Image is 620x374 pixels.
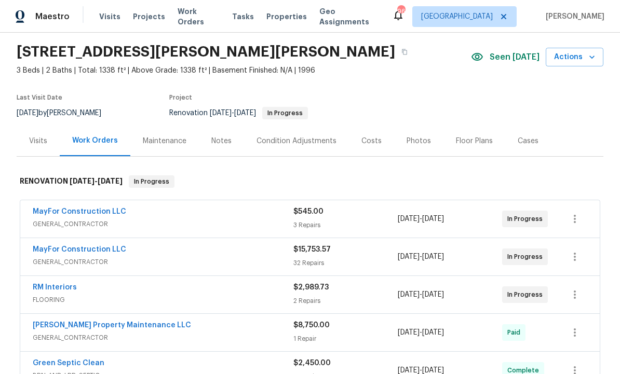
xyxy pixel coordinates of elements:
[293,284,329,291] span: $2,989.73
[293,246,331,253] span: $15,753.57
[507,214,547,224] span: In Progress
[130,176,173,187] span: In Progress
[398,214,444,224] span: -
[398,252,444,262] span: -
[17,65,471,76] span: 3 Beds | 2 Baths | Total: 1338 ft² | Above Grade: 1338 ft² | Basement Finished: N/A | 1996
[293,334,398,344] div: 1 Repair
[293,220,398,230] div: 3 Repairs
[293,258,398,268] div: 32 Repairs
[422,291,444,298] span: [DATE]
[33,246,126,253] a: MayFor Construction LLC
[72,135,118,146] div: Work Orders
[29,136,47,146] div: Visits
[70,177,123,185] span: -
[319,6,380,27] span: Geo Assignments
[33,284,77,291] a: RM Interiors
[398,253,420,260] span: [DATE]
[293,296,398,306] div: 2 Repairs
[133,11,165,22] span: Projects
[210,109,232,117] span: [DATE]
[17,107,114,119] div: by [PERSON_NAME]
[546,48,603,67] button: Actions
[33,208,126,215] a: MayFor Construction LLC
[143,136,186,146] div: Maintenance
[507,327,524,338] span: Paid
[210,109,256,117] span: -
[17,165,603,198] div: RENOVATION [DATE]-[DATE]In Progress
[33,219,293,229] span: GENERAL_CONTRACTOR
[398,215,420,223] span: [DATE]
[20,175,123,188] h6: RENOVATION
[518,136,538,146] div: Cases
[232,13,254,20] span: Tasks
[263,110,307,116] span: In Progress
[422,253,444,260] span: [DATE]
[17,109,38,117] span: [DATE]
[422,215,444,223] span: [DATE]
[398,367,420,374] span: [DATE]
[422,367,444,374] span: [DATE]
[554,51,595,64] span: Actions
[542,11,604,22] span: [PERSON_NAME]
[33,322,191,329] a: [PERSON_NAME] Property Maintenance LLC
[293,208,324,215] span: $545.00
[33,257,293,267] span: GENERAL_CONTRACTOR
[35,11,70,22] span: Maestro
[17,94,62,101] span: Last Visit Date
[266,11,307,22] span: Properties
[407,136,431,146] div: Photos
[361,136,382,146] div: Costs
[33,295,293,305] span: FLOORING
[33,333,293,343] span: GENERAL_CONTRACTOR
[293,322,330,329] span: $8,750.00
[456,136,493,146] div: Floor Plans
[169,94,192,101] span: Project
[507,252,547,262] span: In Progress
[422,329,444,336] span: [DATE]
[99,11,120,22] span: Visits
[398,327,444,338] span: -
[234,109,256,117] span: [DATE]
[33,359,104,367] a: Green Septic Clean
[398,329,420,336] span: [DATE]
[17,47,395,57] h2: [STREET_ADDRESS][PERSON_NAME][PERSON_NAME]
[397,6,405,17] div: 96
[490,52,540,62] span: Seen [DATE]
[398,291,420,298] span: [DATE]
[507,289,547,300] span: In Progress
[395,43,414,61] button: Copy Address
[178,6,220,27] span: Work Orders
[293,359,331,367] span: $2,450.00
[70,177,95,185] span: [DATE]
[211,136,232,146] div: Notes
[257,136,336,146] div: Condition Adjustments
[169,109,308,117] span: Renovation
[421,11,493,22] span: [GEOGRAPHIC_DATA]
[398,289,444,300] span: -
[98,177,123,185] span: [DATE]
